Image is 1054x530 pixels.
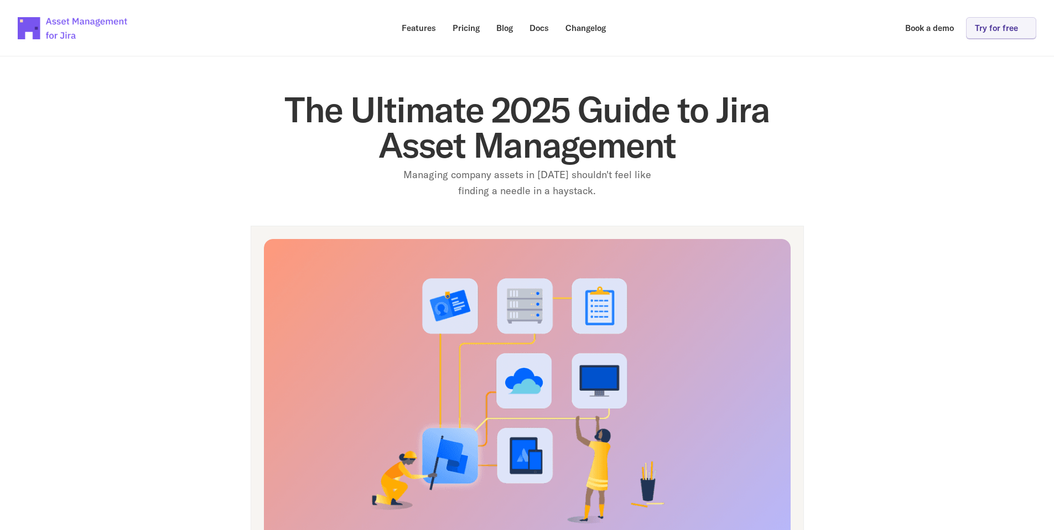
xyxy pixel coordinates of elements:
[389,167,666,199] p: Managing company assets in [DATE] shouldn't feel like finding a needle in a haystack.
[897,17,962,39] a: Book a demo
[529,24,549,32] p: Docs
[251,92,804,163] h1: The Ultimate 2025 Guide to Jira Asset Management
[522,17,557,39] a: Docs
[445,17,487,39] a: Pricing
[489,17,521,39] a: Blog
[402,24,436,32] p: Features
[565,24,606,32] p: Changelog
[905,24,954,32] p: Book a demo
[975,24,1018,32] p: Try for free
[453,24,480,32] p: Pricing
[496,24,513,32] p: Blog
[966,17,1036,39] a: Try for free
[558,17,614,39] a: Changelog
[394,17,444,39] a: Features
